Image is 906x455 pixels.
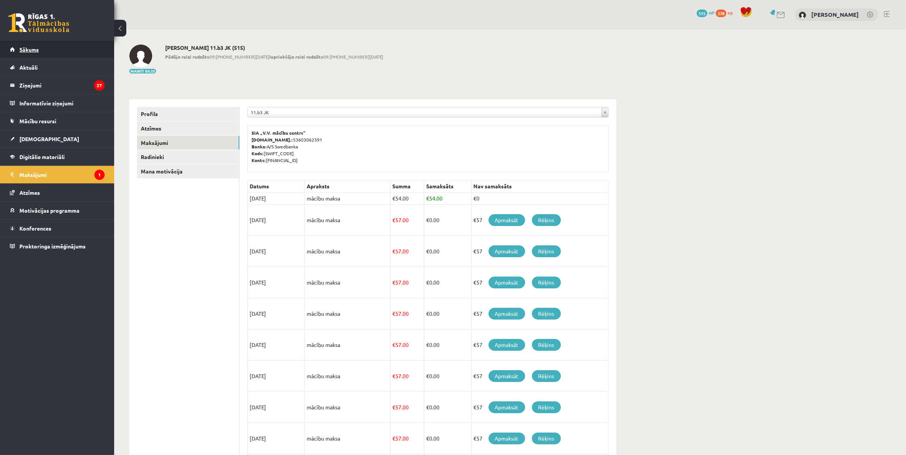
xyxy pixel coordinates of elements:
[94,170,105,180] i: 1
[248,329,305,361] td: [DATE]
[489,214,525,226] a: Apmaksāt
[137,107,239,121] a: Profils
[532,308,561,320] a: Rēķins
[10,112,105,130] a: Mācību resursi
[19,153,65,160] span: Digitālie materiāli
[471,298,608,329] td: €57
[532,339,561,351] a: Rēķins
[129,45,152,67] img: Dāvis Sauja
[248,180,305,192] th: Datums
[10,220,105,237] a: Konferences
[424,298,471,329] td: 0.00
[532,214,561,226] a: Rēķins
[426,435,429,442] span: €
[426,372,429,379] span: €
[392,248,395,255] span: €
[392,341,395,348] span: €
[424,361,471,392] td: 0.00
[252,150,264,156] b: Kods:
[799,11,806,19] img: Dāvis Sauja
[252,130,306,136] b: SIA „V.V. mācību centrs”
[716,10,726,17] span: 378
[489,433,525,444] a: Apmaksāt
[251,107,599,117] span: 11.b3 JK
[305,180,390,192] th: Apraksts
[19,243,86,250] span: Proktoringa izmēģinājums
[137,164,239,178] a: Mana motivācija
[426,404,429,410] span: €
[165,54,209,60] b: Pēdējo reizi redzēts
[390,423,424,454] td: 57.00
[269,54,323,60] b: Iepriekšējo reizi redzēts
[390,392,424,423] td: 57.00
[532,370,561,382] a: Rēķins
[10,130,105,148] a: [DEMOGRAPHIC_DATA]
[10,202,105,219] a: Motivācijas programma
[19,46,39,53] span: Sākums
[390,361,424,392] td: 57.00
[390,329,424,361] td: 57.00
[19,64,38,71] span: Aktuāli
[10,76,105,94] a: Ziņojumi27
[471,392,608,423] td: €57
[426,248,429,255] span: €
[248,423,305,454] td: [DATE]
[390,298,424,329] td: 57.00
[471,423,608,454] td: €57
[252,143,267,150] b: Banka:
[471,236,608,267] td: €57
[390,267,424,298] td: 57.00
[532,433,561,444] a: Rēķins
[10,166,105,183] a: Maksājumi1
[19,76,105,94] legend: Ziņojumi
[137,150,239,164] a: Radinieki
[424,236,471,267] td: 0.00
[305,361,390,392] td: mācību maksa
[137,121,239,135] a: Atzīmes
[19,94,105,112] legend: Informatīvie ziņojumi
[424,180,471,192] th: Samaksāts
[489,339,525,351] a: Apmaksāt
[709,10,715,16] span: mP
[305,205,390,236] td: mācību maksa
[426,216,429,223] span: €
[19,225,51,232] span: Konferences
[489,277,525,288] a: Apmaksāt
[392,435,395,442] span: €
[390,192,424,205] td: 54.00
[489,370,525,382] a: Apmaksāt
[532,277,561,288] a: Rēķins
[390,236,424,267] td: 57.00
[471,329,608,361] td: €57
[252,157,266,163] b: Konts:
[305,267,390,298] td: mācību maksa
[471,205,608,236] td: €57
[424,423,471,454] td: 0.00
[392,372,395,379] span: €
[426,310,429,317] span: €
[811,11,859,18] a: [PERSON_NAME]
[248,192,305,205] td: [DATE]
[305,192,390,205] td: mācību maksa
[10,184,105,201] a: Atzīmes
[728,10,732,16] span: xp
[305,392,390,423] td: mācību maksa
[392,279,395,286] span: €
[129,69,156,73] button: Mainīt bildi
[424,329,471,361] td: 0.00
[424,192,471,205] td: 54.00
[426,279,429,286] span: €
[471,180,608,192] th: Nav samaksāts
[165,53,383,60] span: 09:[PHONE_NUMBER][DATE] 09:[PHONE_NUMBER][DATE]
[305,236,390,267] td: mācību maksa
[10,41,105,58] a: Sākums
[19,189,40,196] span: Atzīmes
[305,329,390,361] td: mācību maksa
[716,10,736,16] a: 378 xp
[392,310,395,317] span: €
[489,308,525,320] a: Apmaksāt
[8,13,69,32] a: Rīgas 1. Tālmācības vidusskola
[471,267,608,298] td: €57
[248,236,305,267] td: [DATE]
[489,401,525,413] a: Apmaksāt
